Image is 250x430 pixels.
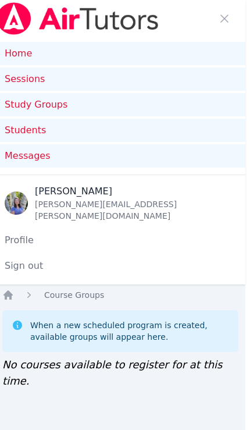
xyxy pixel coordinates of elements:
[35,198,236,222] div: [PERSON_NAME][EMAIL_ADDRESS][PERSON_NAME][DOMAIN_NAME]
[5,149,50,163] span: Messages
[2,358,223,387] span: No courses available to register for at this time.
[44,289,104,301] a: Course Groups
[30,319,229,343] div: When a new scheduled program is created, available groups will appear here.
[35,184,236,198] div: [PERSON_NAME]
[2,289,238,301] nav: Breadcrumb
[44,290,104,300] span: Course Groups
